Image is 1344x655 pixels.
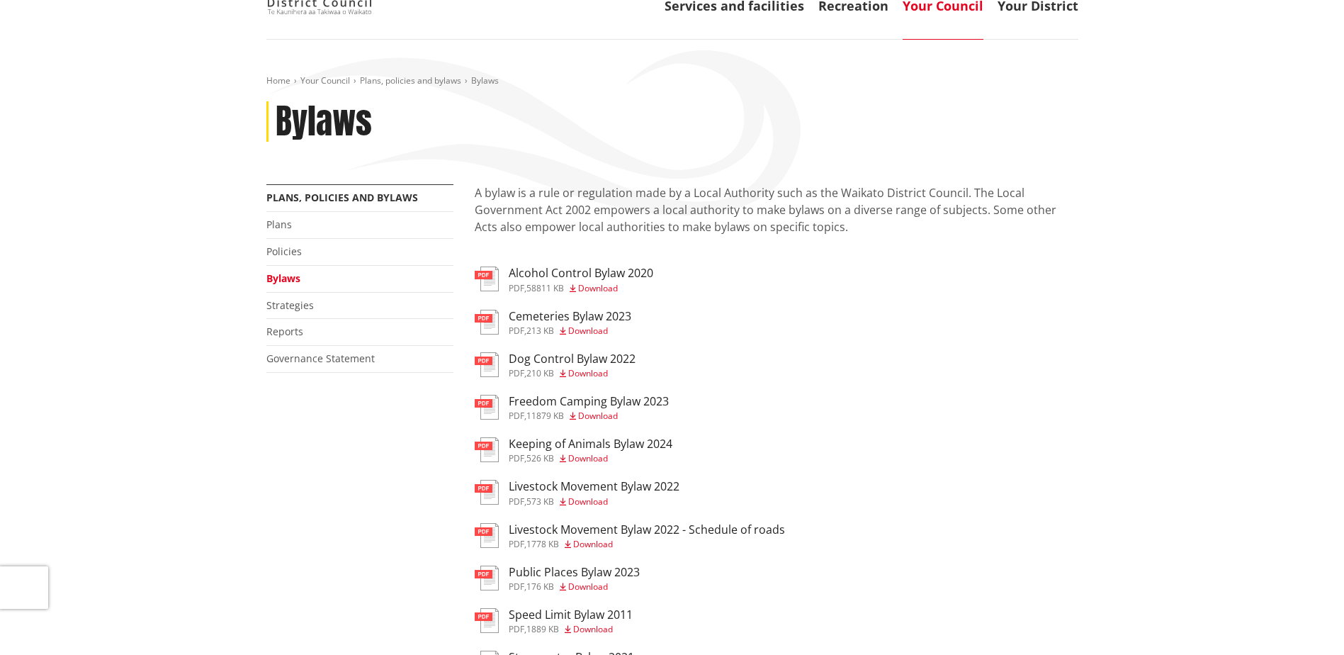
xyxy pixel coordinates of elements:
[475,184,1078,252] p: A bylaw is a rule or regulation made by a Local Authority such as the Waikato District Council. T...
[266,352,375,365] a: Governance Statement
[568,452,608,464] span: Download
[266,245,302,258] a: Policies
[509,625,633,634] div: ,
[509,583,640,591] div: ,
[509,454,672,463] div: ,
[475,267,653,292] a: Alcohol Control Bylaw 2020 pdf,58811 KB Download
[475,437,499,462] img: document-pdf.svg
[475,566,640,591] a: Public Places Bylaw 2023 pdf,176 KB Download
[475,608,499,633] img: document-pdf.svg
[526,623,559,635] span: 1889 KB
[509,540,785,549] div: ,
[573,623,613,635] span: Download
[573,538,613,550] span: Download
[266,74,290,86] a: Home
[568,581,608,593] span: Download
[266,271,300,285] a: Bylaws
[471,74,499,86] span: Bylaws
[526,452,554,464] span: 526 KB
[509,581,524,593] span: pdf
[475,480,499,505] img: document-pdf.svg
[266,191,418,204] a: Plans, policies and bylaws
[526,496,554,508] span: 573 KB
[526,282,564,294] span: 58811 KB
[509,608,633,622] h3: Speed Limit Bylaw 2011
[509,437,672,451] h3: Keeping of Animals Bylaw 2024
[360,74,461,86] a: Plans, policies and bylaws
[509,412,669,420] div: ,
[526,410,564,422] span: 11879 KB
[509,310,631,323] h3: Cemeteries Bylaw 2023
[509,566,640,579] h3: Public Places Bylaw 2023
[509,369,636,378] div: ,
[475,267,499,291] img: document-pdf.svg
[276,101,372,142] h1: Bylaws
[475,395,669,420] a: Freedom Camping Bylaw 2023 pdf,11879 KB Download
[509,395,669,408] h3: Freedom Camping Bylaw 2023
[266,325,303,338] a: Reports
[526,538,559,550] span: 1778 KB
[509,496,524,508] span: pdf
[475,395,499,420] img: document-pdf.svg
[509,523,785,537] h3: Livestock Movement Bylaw 2022 - Schedule of roads
[509,282,524,294] span: pdf
[475,352,499,377] img: document-pdf.svg
[509,452,524,464] span: pdf
[266,218,292,231] a: Plans
[475,310,631,335] a: Cemeteries Bylaw 2023 pdf,213 KB Download
[475,437,672,463] a: Keeping of Animals Bylaw 2024 pdf,526 KB Download
[578,410,618,422] span: Download
[475,523,785,549] a: Livestock Movement Bylaw 2022 - Schedule of roads pdf,1778 KB Download
[568,325,608,337] span: Download
[509,410,524,422] span: pdf
[475,352,636,378] a: Dog Control Bylaw 2022 pdf,210 KB Download
[509,623,524,635] span: pdf
[509,267,653,280] h3: Alcohol Control Bylaw 2020
[509,480,679,493] h3: Livestock Movement Bylaw 2022
[266,75,1078,87] nav: breadcrumb
[509,325,524,337] span: pdf
[568,496,608,508] span: Download
[300,74,350,86] a: Your Council
[526,325,554,337] span: 213 KB
[475,608,633,634] a: Speed Limit Bylaw 2011 pdf,1889 KB Download
[475,523,499,548] img: document-pdf.svg
[509,498,679,506] div: ,
[509,352,636,366] h3: Dog Control Bylaw 2022
[568,367,608,379] span: Download
[509,284,653,293] div: ,
[475,480,679,505] a: Livestock Movement Bylaw 2022 pdf,573 KB Download
[1279,595,1330,646] iframe: Messenger Launcher
[509,367,524,379] span: pdf
[475,310,499,335] img: document-pdf.svg
[578,282,618,294] span: Download
[475,566,499,590] img: document-pdf.svg
[509,538,524,550] span: pdf
[266,298,314,312] a: Strategies
[526,367,554,379] span: 210 KB
[509,327,631,335] div: ,
[526,581,554,593] span: 176 KB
